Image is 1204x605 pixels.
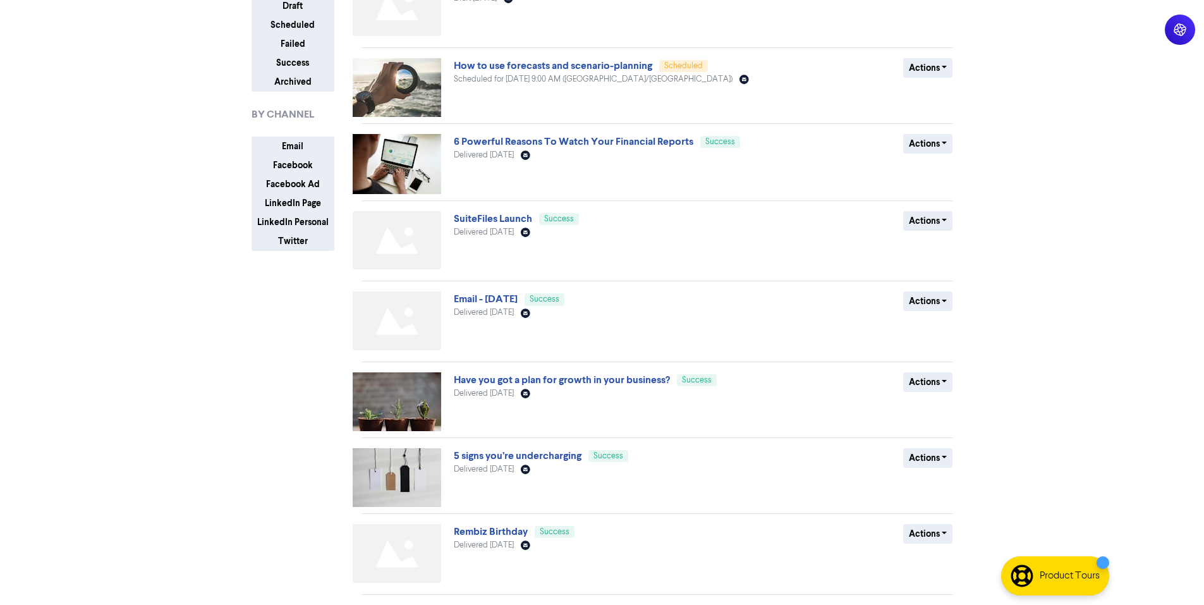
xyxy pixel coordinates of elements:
span: Success [540,528,569,536]
span: Scheduled for [DATE] 9:00 AM ([GEOGRAPHIC_DATA]/[GEOGRAPHIC_DATA]) [454,75,733,83]
button: Archived [252,72,334,92]
a: 5 signs you’re undercharging [454,449,581,462]
img: image_1757903057238.jpg [353,372,441,431]
button: Facebook Ad [252,174,334,194]
span: Delivered [DATE] [454,465,514,474]
button: Actions [903,524,953,544]
button: Actions [903,58,953,78]
button: Actions [903,134,953,154]
img: Not found [353,291,441,350]
button: Facebook [252,156,334,175]
img: image_1758594123980.jpg [353,134,441,194]
button: Email [252,137,334,156]
button: Scheduled [252,15,334,35]
button: Success [252,53,334,73]
span: Delivered [DATE] [454,151,514,159]
button: LinkedIn Page [252,193,334,213]
iframe: Chat Widget [1141,544,1204,605]
img: image_1755657220702.jpg [353,448,441,507]
span: Success [544,215,574,223]
a: SuiteFiles Launch [454,212,532,225]
a: Email - [DATE] [454,293,518,305]
span: Delivered [DATE] [454,228,514,236]
span: Success [593,452,623,460]
button: Twitter [252,231,334,251]
span: Delivered [DATE] [454,309,514,317]
span: Delivered [DATE] [454,389,514,398]
button: Failed [252,34,334,54]
img: image_1758594195952.jpg [353,58,441,117]
img: Not found [353,211,441,270]
button: Actions [903,291,953,311]
span: Success [530,295,559,303]
a: Have you got a plan for growth in your business? [454,374,670,386]
a: How to use forecasts and scenario-planning [454,59,652,72]
button: Actions [903,211,953,231]
span: BY CHANNEL [252,107,314,122]
img: Not found [353,524,441,583]
span: Scheduled [664,62,703,70]
a: 6 Powerful Reasons To Watch Your Financial Reports [454,135,693,148]
span: Success [682,376,712,384]
button: Actions [903,372,953,392]
span: Delivered [DATE] [454,541,514,549]
a: Rembiz Birthday [454,525,528,538]
button: LinkedIn Personal [252,212,334,232]
span: Success [705,138,735,146]
button: Actions [903,448,953,468]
